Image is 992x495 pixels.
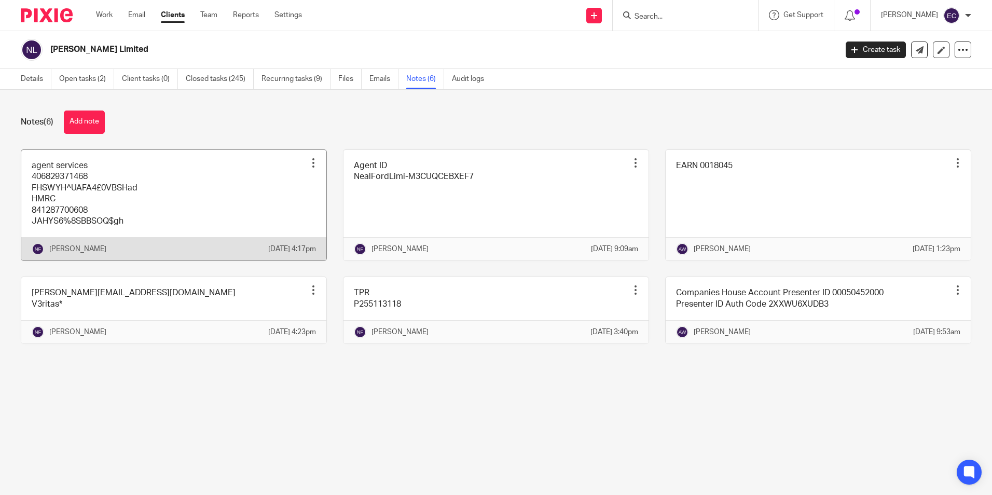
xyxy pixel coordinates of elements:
[186,69,254,89] a: Closed tasks (245)
[261,69,330,89] a: Recurring tasks (9)
[913,244,960,254] p: [DATE] 1:23pm
[21,117,53,128] h1: Notes
[21,69,51,89] a: Details
[32,243,44,255] img: svg%3E
[274,10,302,20] a: Settings
[268,244,316,254] p: [DATE] 4:17pm
[64,111,105,134] button: Add note
[44,118,53,126] span: (6)
[268,327,316,337] p: [DATE] 4:23pm
[161,10,185,20] a: Clients
[846,42,906,58] a: Create task
[406,69,444,89] a: Notes (6)
[369,69,398,89] a: Emails
[694,244,751,254] p: [PERSON_NAME]
[371,244,429,254] p: [PERSON_NAME]
[591,244,638,254] p: [DATE] 9:09am
[128,10,145,20] a: Email
[913,327,960,337] p: [DATE] 9:53am
[49,244,106,254] p: [PERSON_NAME]
[676,243,688,255] img: svg%3E
[21,39,43,61] img: svg%3E
[59,69,114,89] a: Open tasks (2)
[32,326,44,338] img: svg%3E
[881,10,938,20] p: [PERSON_NAME]
[200,10,217,20] a: Team
[452,69,492,89] a: Audit logs
[590,327,638,337] p: [DATE] 3:40pm
[354,326,366,338] img: svg%3E
[694,327,751,337] p: [PERSON_NAME]
[633,12,727,22] input: Search
[233,10,259,20] a: Reports
[676,326,688,338] img: svg%3E
[49,327,106,337] p: [PERSON_NAME]
[371,327,429,337] p: [PERSON_NAME]
[354,243,366,255] img: svg%3E
[21,8,73,22] img: Pixie
[96,10,113,20] a: Work
[783,11,823,19] span: Get Support
[122,69,178,89] a: Client tasks (0)
[338,69,362,89] a: Files
[50,44,674,55] h2: [PERSON_NAME] Limited
[943,7,960,24] img: svg%3E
